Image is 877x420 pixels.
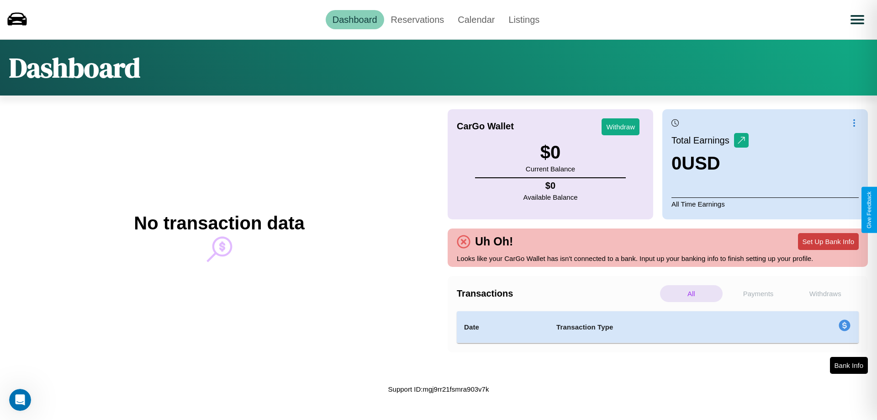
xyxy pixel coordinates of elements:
[326,10,384,29] a: Dashboard
[457,252,859,265] p: Looks like your CarGo Wallet has isn't connected to a bank. Input up your banking info to finish ...
[671,132,734,149] p: Total Earnings
[451,10,502,29] a: Calendar
[845,7,870,32] button: Open menu
[470,235,518,248] h4: Uh Oh!
[9,49,140,86] h1: Dashboard
[794,285,856,302] p: Withdraws
[526,142,575,163] h3: $ 0
[866,191,872,229] div: Give Feedback
[671,197,859,210] p: All Time Earnings
[464,322,542,333] h4: Date
[671,153,749,174] h3: 0 USD
[388,383,489,395] p: Support ID: mgj9rr21fsmra903v7k
[556,322,764,333] h4: Transaction Type
[9,389,31,411] iframe: Intercom live chat
[526,163,575,175] p: Current Balance
[384,10,451,29] a: Reservations
[727,285,790,302] p: Payments
[457,288,658,299] h4: Transactions
[660,285,723,302] p: All
[134,213,304,234] h2: No transaction data
[502,10,546,29] a: Listings
[523,191,578,203] p: Available Balance
[798,233,859,250] button: Set Up Bank Info
[830,357,868,374] button: Bank Info
[602,118,639,135] button: Withdraw
[523,181,578,191] h4: $ 0
[457,121,514,132] h4: CarGo Wallet
[457,311,859,343] table: simple table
